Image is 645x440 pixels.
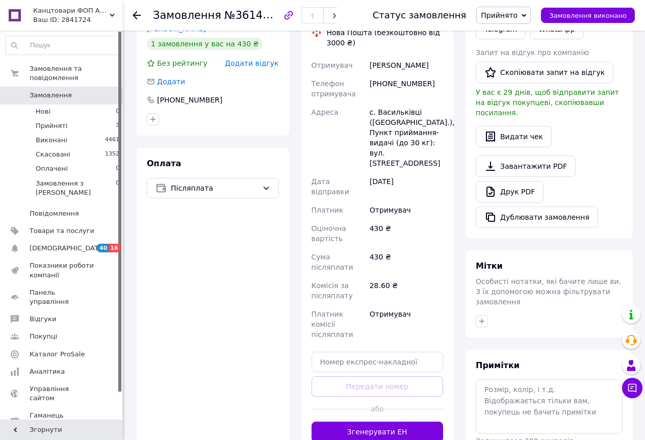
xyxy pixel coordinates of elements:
span: 0 [116,179,119,197]
span: Гаманець компанії [30,411,94,429]
span: Скасовані [36,150,70,159]
input: Номер експрес-накладної [312,352,444,372]
span: Без рейтингу [157,59,208,67]
span: Платник [312,206,344,214]
div: Нова Пошта (безкоштовно від 3000 ₴) [324,28,446,48]
div: Статус замовлення [373,10,467,20]
span: 0 [116,107,119,116]
button: Дублювати замовлення [476,206,598,228]
span: Платник комісії післяплати [312,310,353,339]
span: Адреса [312,108,339,116]
span: 0 [116,164,119,173]
span: Мітки [476,261,503,271]
div: [PERSON_NAME] [368,56,445,74]
span: Замовлення виконано [549,12,627,19]
span: Замовлення [153,9,221,21]
div: [DATE] [368,172,445,201]
span: [DEMOGRAPHIC_DATA] [30,244,105,253]
div: 430 ₴ [368,219,445,248]
span: Управління сайтом [30,384,94,403]
span: 16 [109,244,120,252]
span: Післяплата [171,183,258,194]
span: Комісія за післяплату [312,281,353,300]
span: Дата відправки [312,177,349,196]
span: Прийнято [481,11,518,19]
span: Оплата [147,159,181,168]
div: [PHONE_NUMBER] [368,74,445,103]
span: Сума післяплати [312,253,353,271]
div: Повернутися назад [133,10,141,20]
span: Нові [36,107,50,116]
button: Замовлення виконано [541,8,635,23]
span: Отримувач [312,61,353,69]
button: Скопіювати запит на відгук [476,62,613,83]
span: Оціночна вартість [312,224,346,243]
div: [PHONE_NUMBER] [156,95,223,105]
span: У вас є 29 днів, щоб відправити запит на відгук покупцеві, скопіювавши посилання. [476,88,619,117]
span: Запит на відгук про компанію [476,48,589,57]
span: Панель управління [30,288,94,306]
span: Показники роботи компанії [30,261,94,279]
span: Покупці [30,332,57,341]
span: №361488226 [224,9,297,21]
a: Друк PDF [476,181,544,202]
span: 4461 [105,136,119,145]
div: с. Васильківці ([GEOGRAPHIC_DATA].), Пункт приймання-видачі (до 30 кг): вул. [STREET_ADDRESS] [368,103,445,172]
button: Видати чек [476,126,552,147]
span: Каталог ProSale [30,350,85,359]
span: Додати відгук [225,59,278,67]
span: Примітки [476,360,520,370]
span: Телефон отримувача [312,80,356,98]
span: Аналітика [30,367,65,376]
span: Замовлення [30,91,72,100]
div: 430 ₴ [368,248,445,276]
div: 1 замовлення у вас на 430 ₴ [147,38,263,50]
span: 3 [116,121,119,131]
span: або [371,404,384,414]
span: Товари та послуги [30,226,94,236]
span: Замовлення та повідомлення [30,64,122,83]
span: 1352 [105,150,119,159]
div: Отримувач [368,201,445,219]
a: Завантажити PDF [476,156,576,177]
span: Канцтовари ФОП Алiбаба [33,6,110,15]
span: Замовлення з [PERSON_NAME] [36,179,116,197]
div: Ваш ID: 2841724 [33,15,122,24]
span: Повідомлення [30,209,79,218]
input: Пошук [6,36,120,55]
span: Додати [157,77,185,86]
span: Виконані [36,136,67,145]
span: Особисті нотатки, які бачите лише ви. З їх допомогою можна фільтрувати замовлення [476,277,621,306]
div: Отримувач [368,305,445,344]
a: [PERSON_NAME] [147,24,206,33]
span: Прийняті [36,121,67,131]
div: 28.60 ₴ [368,276,445,305]
span: 40 [97,244,109,252]
span: Відгуки [30,315,56,324]
button: Чат з покупцем [622,378,642,398]
span: Оплачені [36,164,68,173]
